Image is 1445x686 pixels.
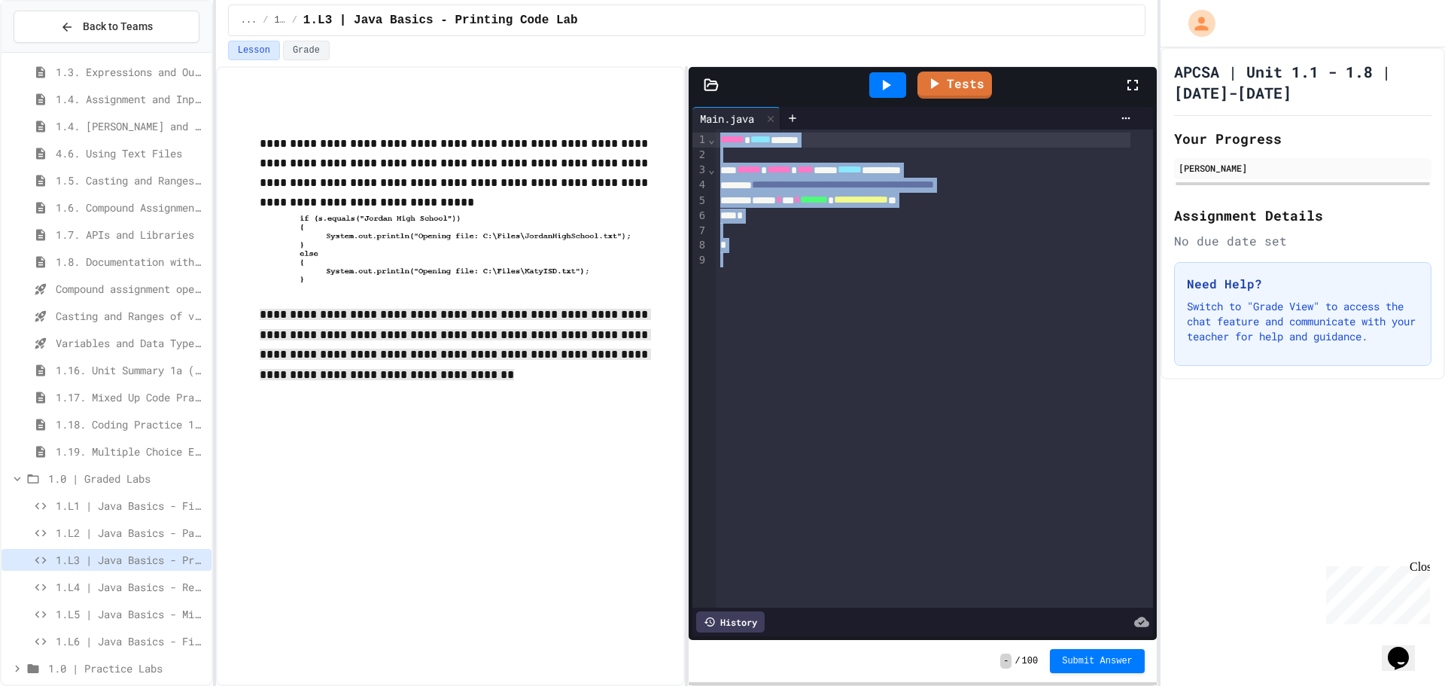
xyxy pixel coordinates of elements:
[1050,649,1145,673] button: Submit Answer
[1179,161,1427,175] div: [PERSON_NAME]
[56,281,205,297] span: Compound assignment operators - Quiz
[692,133,707,148] div: 1
[707,163,715,175] span: Fold line
[56,606,205,622] span: 1.L5 | Java Basics - Mixed Number Lab
[56,389,205,405] span: 1.17. Mixed Up Code Practice 1.1-1.6
[14,11,199,43] button: Back to Teams
[292,14,297,26] span: /
[56,552,205,568] span: 1.L3 | Java Basics - Printing Code Lab
[56,525,205,541] span: 1.L2 | Java Basics - Paragraphs Lab
[1022,655,1039,667] span: 100
[692,111,762,127] div: Main.java
[283,41,330,60] button: Grade
[1174,128,1431,149] h2: Your Progress
[228,41,280,60] button: Lesson
[1174,205,1431,226] h2: Assignment Details
[83,19,153,35] span: Back to Teams
[692,224,707,239] div: 7
[692,148,707,163] div: 2
[56,172,205,188] span: 1.5. Casting and Ranges of Values
[56,254,205,270] span: 1.8. Documentation with Comments and Preconditions
[48,471,205,486] span: 1.0 | Graded Labs
[1015,655,1020,667] span: /
[692,163,707,178] div: 3
[1062,655,1133,667] span: Submit Answer
[56,633,205,649] span: 1.L6 | Java Basics - Final Calculator Lab
[692,238,707,253] div: 8
[56,362,205,378] span: 1.16. Unit Summary 1a (1.1-1.6)
[1187,299,1419,344] p: Switch to "Grade View" to access the chat feature and communicate with your teacher for help and ...
[48,660,205,676] span: 1.0 | Practice Labs
[56,308,205,324] span: Casting and Ranges of variables - Quiz
[56,145,205,161] span: 4.6. Using Text Files
[263,14,268,26] span: /
[1320,560,1430,624] iframe: chat widget
[56,118,205,134] span: 1.4. [PERSON_NAME] and User Input
[303,11,578,29] span: 1.L3 | Java Basics - Printing Code Lab
[56,444,205,459] span: 1.19. Multiple Choice Exercises for Unit 1a (1.1-1.6)
[56,498,205,514] span: 1.L1 | Java Basics - Fish Lab
[56,64,205,80] span: 1.3. Expressions and Output [New]
[1174,232,1431,250] div: No due date set
[692,107,780,130] div: Main.java
[1382,626,1430,671] iframe: chat widget
[692,253,707,268] div: 9
[6,6,104,96] div: Chat with us now!Close
[692,178,707,193] div: 4
[275,14,286,26] span: 1.0 | Graded Labs
[56,579,205,595] span: 1.L4 | Java Basics - Rectangle Lab
[917,72,992,99] a: Tests
[241,14,257,26] span: ...
[696,611,765,633] div: History
[56,200,205,215] span: 1.6. Compound Assignment Operators
[56,91,205,107] span: 1.4. Assignment and Input
[56,416,205,432] span: 1.18. Coding Practice 1a (1.1-1.6)
[1000,654,1011,669] span: -
[1174,61,1431,103] h1: APCSA | Unit 1.1 - 1.8 | [DATE]-[DATE]
[56,335,205,351] span: Variables and Data Types - Quiz
[707,133,715,145] span: Fold line
[692,194,707,209] div: 5
[56,227,205,242] span: 1.7. APIs and Libraries
[1173,6,1219,41] div: My Account
[1187,275,1419,293] h3: Need Help?
[692,209,707,224] div: 6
